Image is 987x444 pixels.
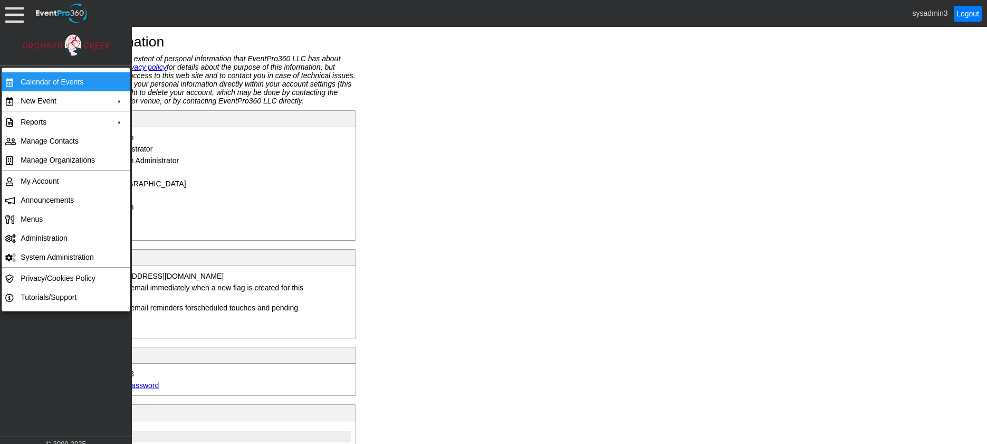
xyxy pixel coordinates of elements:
h1: Account Information [40,35,947,49]
tr: Announcements [2,191,130,210]
label: Send email immediately when a new flag is created for this user [111,284,303,300]
td: Tutorials/Support [16,288,111,307]
td: System Administration [16,248,111,267]
div: System [109,203,306,211]
tr: Manage Organizations [2,150,130,169]
td: Manage Organizations [16,150,111,169]
tr: Tutorials/Support [2,288,130,307]
div: The information below is the extent of personal information that EventPro360 LLC has about you. Y... [40,54,356,105]
tr: My Account [2,172,130,191]
tr: System Administration [2,248,130,267]
td: Announcements [16,191,111,210]
tr: Privacy/Cookies Policy [2,269,130,288]
tr: <span>Menus</span> [2,210,130,229]
a: privacy policy [122,63,167,71]
tr: New Event [2,91,130,110]
tr: Manage Contacts [2,131,130,150]
tr: Calendar of Events [2,72,130,91]
img: Logo [23,26,109,64]
span: scheduled touches and pending flags [111,304,298,320]
tr: Reports [2,112,130,131]
div: User Permissions [42,407,353,419]
td: Calendar of Events [16,72,111,91]
td: sysadmin3 [97,368,350,380]
a: Logout [954,6,982,22]
td: Administration [16,229,111,248]
div: Notifications [42,252,353,263]
td: Reports [16,112,111,131]
div: Menu: Click or 'Crtl+M' to toggle menu open/close [5,4,24,23]
td: Manage Contacts [16,131,111,150]
div: [GEOGRAPHIC_DATA] [109,180,186,188]
img: EventPro360 [34,2,89,25]
td: My Account [16,172,111,191]
span: sysadmin3 [913,8,948,17]
label: Send email reminders for [111,304,298,320]
div: [EMAIL_ADDRESS][DOMAIN_NAME] [99,272,224,280]
td: New Event [16,91,111,110]
div: User Identification [42,113,353,125]
div: System Administrator [109,156,179,165]
span: Menus [21,215,43,223]
tr: Administration [2,229,130,248]
div: User Credentials [42,349,353,361]
td: Privacy/Cookies Policy [16,269,111,288]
